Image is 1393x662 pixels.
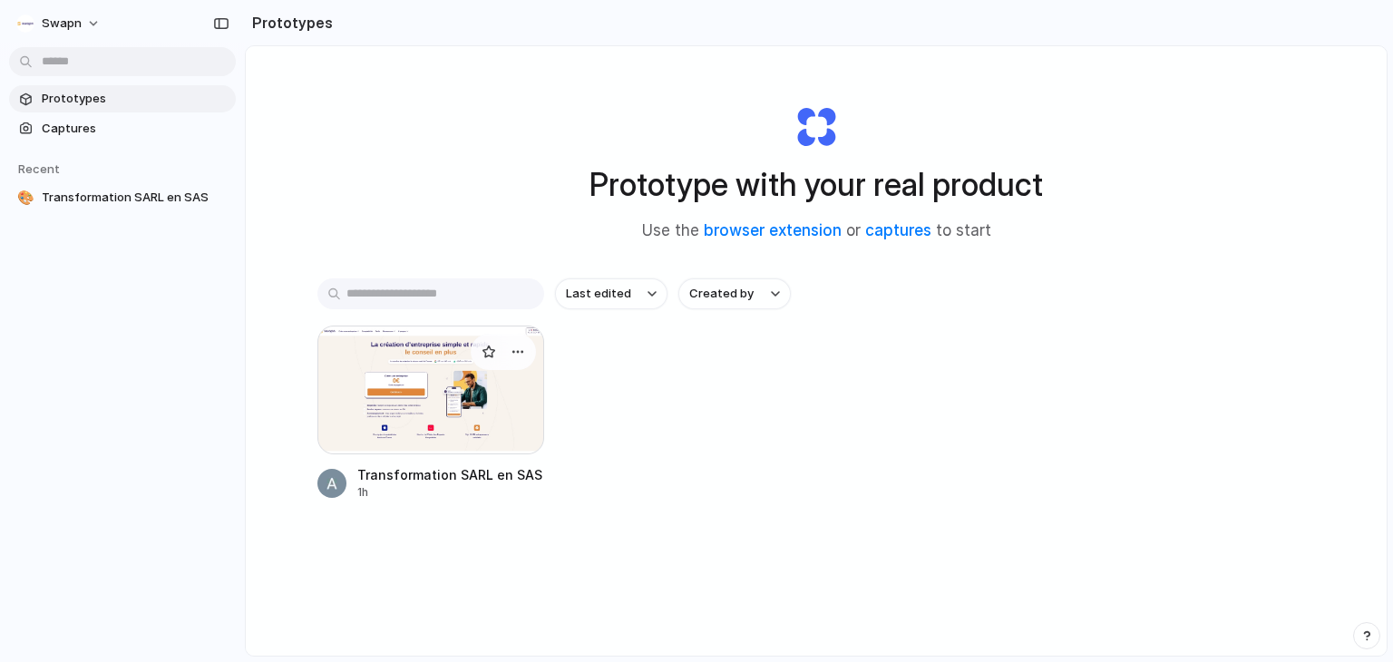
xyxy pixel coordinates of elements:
button: Last edited [555,278,667,309]
button: Created by [678,278,791,309]
h1: Prototype with your real product [589,161,1043,209]
button: Swapn [9,9,110,38]
span: Swapn [42,15,82,33]
span: Prototypes [42,90,229,108]
span: Transformation SARL en SAS [357,465,544,484]
a: Transformation SARL en SASTransformation SARL en SAS1h [317,326,544,501]
span: Created by [689,285,754,303]
a: 🎨Transformation SARL en SAS [9,184,236,211]
span: Recent [18,161,60,176]
div: 1h [357,484,544,501]
a: browser extension [704,221,842,239]
a: Prototypes [9,85,236,112]
a: Captures [9,115,236,142]
h2: Prototypes [245,12,333,34]
div: 🎨 [16,189,34,207]
span: Use the or to start [642,219,991,243]
span: Captures [42,120,229,138]
span: Transformation SARL en SAS [42,189,229,207]
a: captures [865,221,931,239]
span: Last edited [566,285,631,303]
